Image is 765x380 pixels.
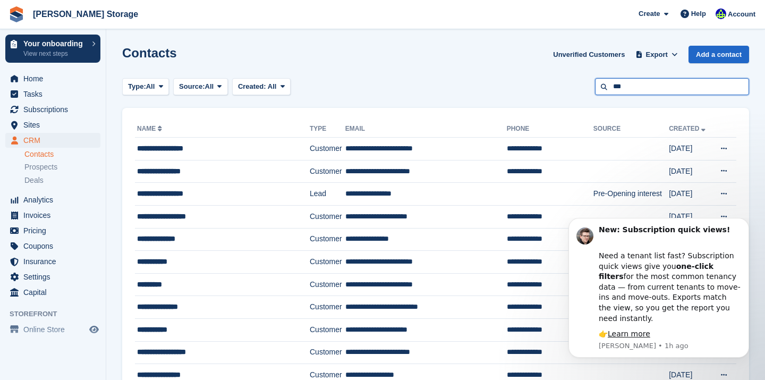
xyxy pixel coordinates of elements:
[128,81,146,92] span: Type:
[205,81,214,92] span: All
[23,87,87,102] span: Tasks
[268,82,277,90] span: All
[593,183,669,206] td: Pre-Opening interest
[669,205,712,228] td: [DATE]
[310,251,345,274] td: Customer
[507,121,593,138] th: Phone
[23,102,87,117] span: Subscriptions
[5,71,100,86] a: menu
[5,102,100,117] a: menu
[5,208,100,223] a: menu
[5,35,100,63] a: Your onboarding View next steps
[5,285,100,300] a: menu
[23,285,87,300] span: Capital
[5,322,100,337] a: menu
[23,117,87,132] span: Sites
[23,269,87,284] span: Settings
[310,341,345,364] td: Customer
[728,9,755,20] span: Account
[88,323,100,336] a: Preview store
[669,138,712,161] td: [DATE]
[179,81,205,92] span: Source:
[232,78,291,96] button: Created: All
[23,49,87,58] p: View next steps
[310,138,345,161] td: Customer
[688,46,749,63] a: Add a contact
[23,71,87,86] span: Home
[639,9,660,19] span: Create
[24,162,57,172] span: Prospects
[5,254,100,269] a: menu
[23,133,87,148] span: CRM
[310,121,345,138] th: Type
[5,223,100,238] a: menu
[669,183,712,206] td: [DATE]
[24,175,44,185] span: Deals
[716,9,726,19] img: Louise Pain
[23,40,87,47] p: Your onboarding
[5,269,100,284] a: menu
[310,318,345,341] td: Customer
[23,322,87,337] span: Online Store
[23,223,87,238] span: Pricing
[122,78,169,96] button: Type: All
[137,125,164,132] a: Name
[23,239,87,254] span: Coupons
[173,78,228,96] button: Source: All
[669,125,708,132] a: Created
[646,49,668,60] span: Export
[549,46,629,63] a: Unverified Customers
[10,309,106,319] span: Storefront
[23,208,87,223] span: Invoices
[310,183,345,206] td: Lead
[8,6,24,22] img: stora-icon-8386f47178a22dfd0bd8f6a31ec36ba5ce8667c1dd55bd0f319d3a0aa187defe.svg
[5,87,100,102] a: menu
[5,239,100,254] a: menu
[238,82,266,90] span: Created:
[23,192,87,207] span: Analytics
[24,162,100,173] a: Prospects
[691,9,706,19] span: Help
[310,296,345,319] td: Customer
[669,160,712,183] td: [DATE]
[5,192,100,207] a: menu
[5,133,100,148] a: menu
[310,228,345,251] td: Customer
[310,160,345,183] td: Customer
[593,121,669,138] th: Source
[23,254,87,269] span: Insurance
[345,121,507,138] th: Email
[310,273,345,296] td: Customer
[146,81,155,92] span: All
[633,46,680,63] button: Export
[5,117,100,132] a: menu
[24,149,100,159] a: Contacts
[24,175,100,186] a: Deals
[29,5,142,23] a: [PERSON_NAME] Storage
[122,46,177,60] h1: Contacts
[310,205,345,228] td: Customer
